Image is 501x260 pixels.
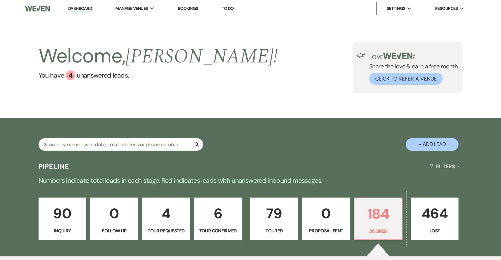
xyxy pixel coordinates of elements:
p: Tour Confirmed [198,227,237,234]
button: Click to Refer a Venue [369,73,443,85]
p: Tour Requested [147,227,186,234]
span: Settings [387,5,405,12]
p: Follow Up [95,227,134,234]
p: Booked [358,227,398,235]
a: To Do [222,6,234,11]
p: 464 [415,202,454,225]
input: Search by name, event date, email address or phone number [39,138,203,151]
p: 6 [198,202,237,225]
div: Share the love & earn a free month. [365,53,459,85]
img: Weven Logo [25,2,50,15]
p: 4 [147,202,186,225]
a: 79Toured [250,198,298,240]
button: Filters [427,158,462,175]
p: Lost [415,227,454,234]
div: 4 [66,70,75,80]
span: [PERSON_NAME] ! [125,41,278,72]
a: 6Tour Confirmed [194,198,242,240]
h2: Welcome, [39,42,278,70]
p: 0 [306,202,346,225]
span: Manage Venues [115,5,148,12]
a: 0Proposal Sent [302,198,350,240]
button: + Add Lead [406,138,459,151]
a: 4Tour Requested [142,198,190,240]
p: Proposal Sent [306,227,346,234]
a: Dashboard [68,6,92,12]
p: 0 [95,202,134,225]
a: 0Follow Up [90,198,138,240]
a: 464Lost [411,198,459,240]
p: Toured [254,227,293,234]
p: Love ? [369,53,459,60]
p: 79 [254,202,293,225]
a: Bookings [178,6,198,11]
p: 90 [43,202,82,225]
a: 90Inquiry [39,198,86,240]
p: Numbers indicate total leads in each stage. Red indicates leads with unanswered inbound messages. [14,175,488,186]
img: loud-speaker-illustration.svg [357,53,365,58]
a: You have 4 unanswered leads. [39,70,278,80]
p: 184 [358,203,398,225]
h3: Pipeline [39,162,70,171]
p: Inquiry [43,227,82,234]
span: Resources [435,5,458,12]
img: weven-logo-green.svg [383,53,412,59]
a: 184Booked [354,198,402,240]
